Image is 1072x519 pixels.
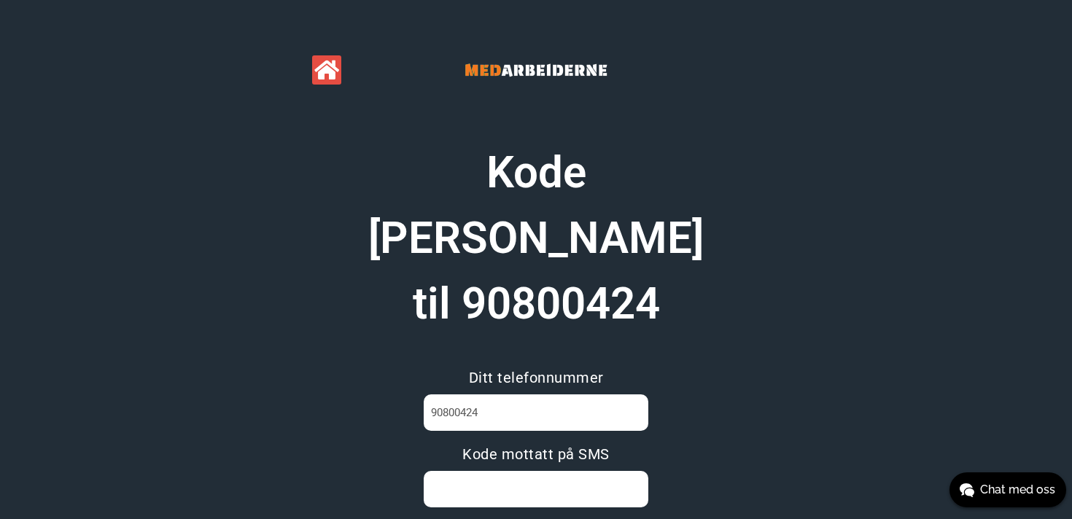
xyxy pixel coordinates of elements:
button: Chat med oss [949,472,1066,507]
img: Banner [427,44,645,96]
span: Chat med oss [980,481,1055,499]
span: Kode mottatt på SMS [462,445,610,463]
span: Ditt telefonnummer [469,369,604,386]
h1: Kode [PERSON_NAME] til 90800424 [354,140,718,337]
